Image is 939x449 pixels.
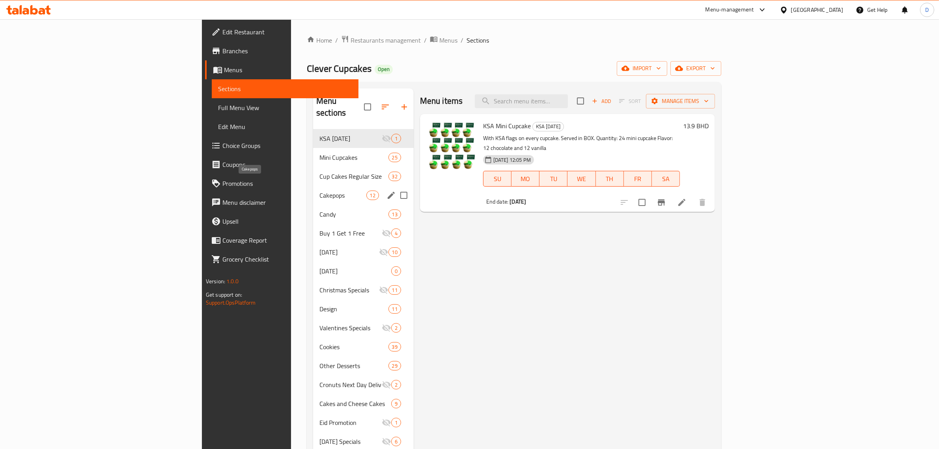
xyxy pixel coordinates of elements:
[382,380,391,389] svg: Inactive section
[391,323,401,333] div: items
[205,22,359,41] a: Edit Restaurant
[313,299,414,318] div: Design11
[389,286,401,294] span: 11
[319,153,388,162] div: Mini Cupcakes
[222,179,353,188] span: Promotions
[382,437,391,446] svg: Inactive section
[366,191,379,200] div: items
[646,94,715,109] button: Manage items
[589,95,614,107] span: Add item
[925,6,929,14] span: D
[313,148,414,167] div: Mini Cupcakes25
[212,79,359,98] a: Sections
[652,96,709,106] span: Manage items
[571,173,592,185] span: WE
[540,171,568,187] button: TU
[388,153,401,162] div: items
[655,173,677,185] span: SA
[510,196,526,207] b: [DATE]
[424,36,427,45] li: /
[319,342,388,352] span: Cookies
[670,61,721,76] button: export
[483,133,680,153] p: With KSA flags on every cupcake. Served in BOX. Quantity: 24 mini cupcake Flavor: 12 chocolate an...
[483,120,531,132] span: KSA Mini Cupcake
[515,173,536,185] span: MO
[319,418,382,427] span: Eid Promotion
[652,193,671,212] button: Branch-specific-item
[624,171,652,187] button: FR
[430,35,457,45] a: Menus
[226,276,239,286] span: 1.0.0
[677,64,715,73] span: export
[205,250,359,269] a: Grocery Checklist
[487,173,508,185] span: SU
[392,268,401,275] span: 0
[222,198,353,207] span: Menu disclaimer
[341,35,421,45] a: Restaurants management
[319,266,391,276] span: [DATE]
[389,211,401,218] span: 13
[212,117,359,136] a: Edit Menu
[388,210,401,219] div: items
[319,361,388,370] div: Other Desserts
[568,171,596,187] button: WE
[313,375,414,394] div: Cronuts Next Day Delivery2
[313,337,414,356] div: Cookies39
[627,173,649,185] span: FR
[319,323,382,333] span: Valentines Specials
[218,122,353,131] span: Edit Menu
[382,323,391,333] svg: Inactive section
[596,171,624,187] button: TH
[706,5,754,15] div: Menu-management
[461,36,463,45] li: /
[224,65,353,75] span: Menus
[205,155,359,174] a: Coupons
[222,236,353,245] span: Coverage Report
[319,247,379,257] span: [DATE]
[205,231,359,250] a: Coverage Report
[388,361,401,370] div: items
[205,41,359,60] a: Branches
[222,160,353,169] span: Coupons
[392,230,401,237] span: 4
[385,189,397,201] button: edit
[382,134,391,143] svg: Inactive section
[382,418,391,427] svg: Inactive section
[313,318,414,337] div: Valentines Specials2
[222,254,353,264] span: Grocery Checklist
[391,418,401,427] div: items
[313,243,414,262] div: [DATE]10
[388,172,401,181] div: items
[222,46,353,56] span: Branches
[543,173,564,185] span: TU
[319,304,388,314] span: Design
[313,129,414,148] div: KSA [DATE]1
[791,6,843,14] div: [GEOGRAPHIC_DATA]
[313,394,414,413] div: Cakes and Cheese Cakes9
[319,172,388,181] span: Cup Cakes Regular Size
[379,285,388,295] svg: Inactive section
[313,167,414,186] div: Cup Cakes Regular Size32
[313,281,414,299] div: Christmas Specials11
[634,194,650,211] span: Select to update
[206,290,242,300] span: Get support on:
[222,217,353,226] span: Upsell
[319,399,391,408] span: Cakes and Cheese Cakes
[614,95,646,107] span: Select section first
[683,120,709,131] h6: 13.9 BHD
[319,380,382,389] span: Cronuts Next Day Delivery
[319,228,382,238] span: Buy 1 Get 1 Free
[206,297,256,308] a: Support.OpsPlatform
[391,380,401,389] div: items
[439,36,457,45] span: Menus
[391,228,401,238] div: items
[388,247,401,257] div: items
[389,362,401,370] span: 29
[623,64,661,73] span: import
[392,400,401,408] span: 9
[486,196,508,207] span: End date:
[313,224,414,243] div: Buy 1 Get 1 Free4
[391,134,401,143] div: items
[218,84,353,94] span: Sections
